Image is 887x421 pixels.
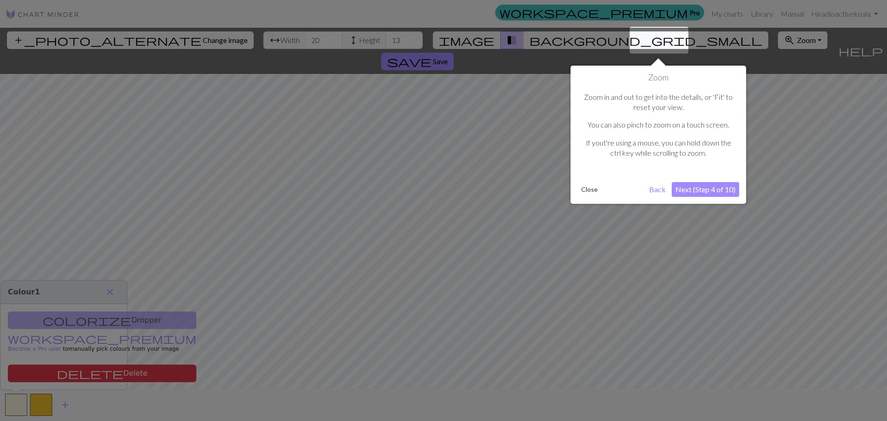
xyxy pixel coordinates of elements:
[577,73,739,83] h1: Zoom
[582,92,735,113] p: Zoom in and out to get into the details, or 'Fit' to reset your view.
[672,182,739,197] button: Next (Step 4 of 10)
[577,183,601,196] button: Close
[582,138,735,159] p: If yout're using a mouse, you can hold down the ctrl key while scrolling to zoom.
[645,182,669,197] button: Back
[582,120,735,130] p: You can also pinch to zoom on a touch screen.
[571,66,746,204] div: Zoom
